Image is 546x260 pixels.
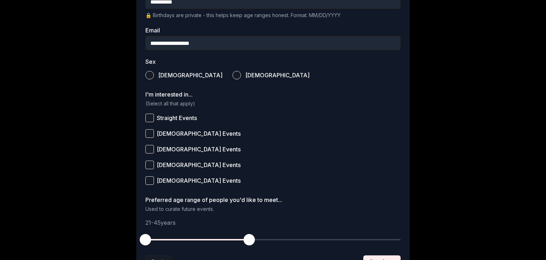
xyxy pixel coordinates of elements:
[158,72,223,78] span: [DEMOGRAPHIC_DATA]
[157,178,241,183] span: [DEMOGRAPHIC_DATA] Events
[145,59,401,64] label: Sex
[145,27,401,33] label: Email
[232,71,241,79] button: [DEMOGRAPHIC_DATA]
[145,114,154,122] button: Straight Events
[145,12,401,19] p: 🔒 Birthdays are private - this helps keep age ranges honest. Format: MM/DD/YYYY
[157,115,197,121] span: Straight Events
[145,71,154,79] button: [DEMOGRAPHIC_DATA]
[145,197,401,203] label: Preferred age range of people you'd like to meet...
[145,145,154,154] button: [DEMOGRAPHIC_DATA] Events
[145,206,401,213] p: Used to curate future events.
[245,72,310,78] span: [DEMOGRAPHIC_DATA]
[145,176,154,185] button: [DEMOGRAPHIC_DATA] Events
[157,146,241,152] span: [DEMOGRAPHIC_DATA] Events
[157,162,241,168] span: [DEMOGRAPHIC_DATA] Events
[157,131,241,136] span: [DEMOGRAPHIC_DATA] Events
[145,100,401,107] p: (Select all that apply)
[145,129,154,138] button: [DEMOGRAPHIC_DATA] Events
[145,218,401,227] p: 21 - 45 years
[145,161,154,169] button: [DEMOGRAPHIC_DATA] Events
[145,92,401,97] label: I'm interested in...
